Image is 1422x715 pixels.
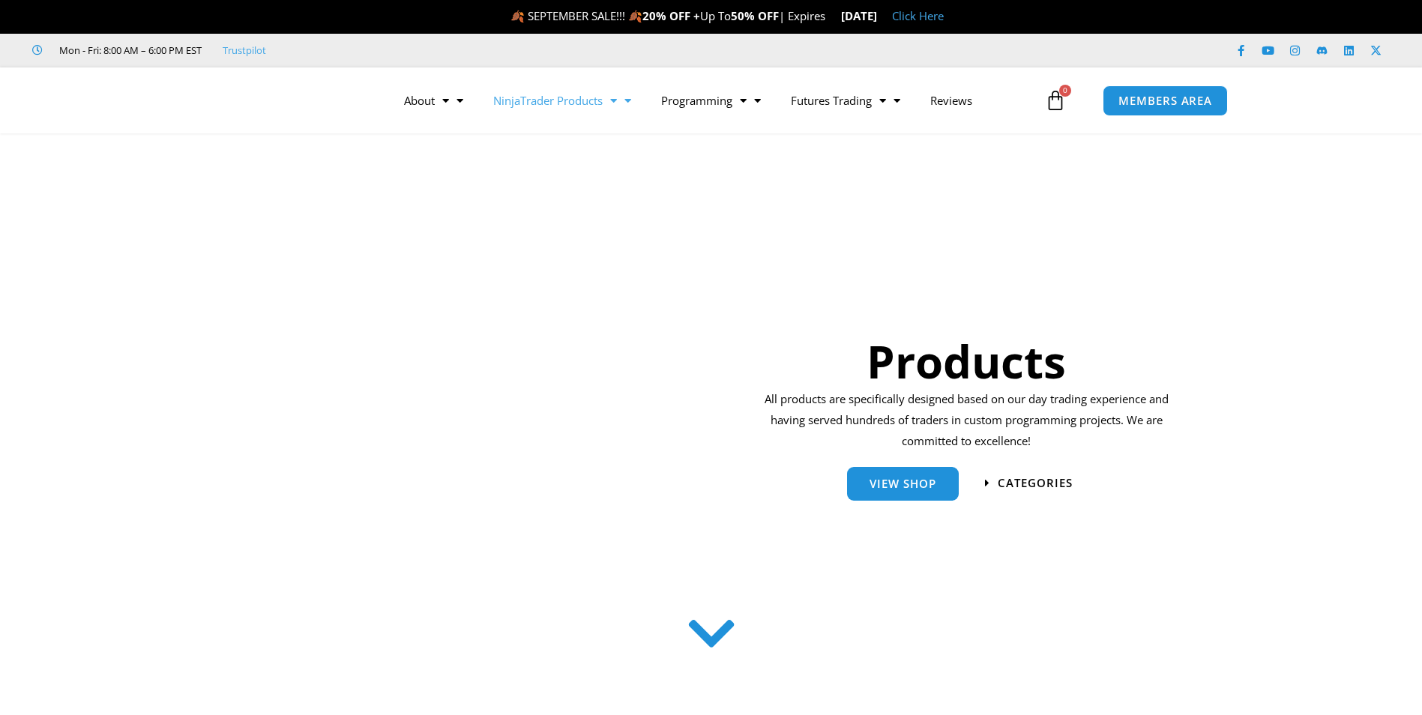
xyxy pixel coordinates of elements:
a: About [389,83,478,118]
span: MEMBERS AREA [1118,95,1212,106]
img: LogoAI | Affordable Indicators – NinjaTrader [174,73,335,127]
a: 0 [1022,79,1088,122]
a: View Shop [847,467,959,501]
span: Mon - Fri: 8:00 AM – 6:00 PM EST [55,41,202,59]
h1: Products [759,330,1174,393]
span: categories [998,477,1073,489]
a: MEMBERS AREA [1103,85,1228,116]
p: All products are specifically designed based on our day trading experience and having served hund... [759,389,1174,452]
img: ⌛ [826,10,837,22]
a: Futures Trading [776,83,915,118]
strong: [DATE] [841,8,877,23]
a: Trustpilot [223,41,266,59]
a: NinjaTrader Products [478,83,646,118]
img: ProductsSection scaled | Affordable Indicators – NinjaTrader [280,208,678,588]
span: View Shop [870,478,936,489]
a: Click Here [892,8,944,23]
strong: 20% OFF + [642,8,700,23]
nav: Menu [389,83,1041,118]
a: Programming [646,83,776,118]
span: 🍂 SEPTEMBER SALE!!! 🍂 Up To | Expires [510,8,841,23]
a: Reviews [915,83,987,118]
strong: 50% OFF [731,8,779,23]
a: categories [985,477,1073,489]
span: 0 [1059,85,1071,97]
